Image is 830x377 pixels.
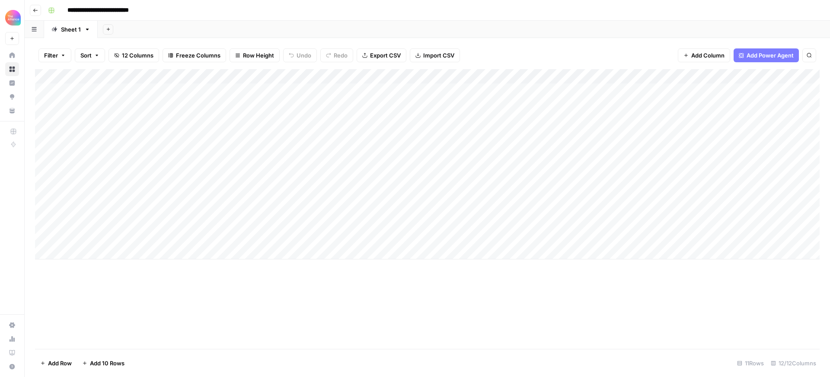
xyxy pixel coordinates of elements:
button: Help + Support [5,360,19,374]
button: Row Height [230,48,280,62]
span: Row Height [243,51,274,60]
button: Sort [75,48,105,62]
a: Settings [5,318,19,332]
span: Freeze Columns [176,51,220,60]
span: Import CSV [423,51,454,60]
button: Workspace: Alliance [5,7,19,29]
button: Import CSV [410,48,460,62]
span: Redo [334,51,348,60]
span: Add 10 Rows [90,359,124,367]
a: Opportunities [5,90,19,104]
img: Alliance Logo [5,10,21,26]
button: Undo [283,48,317,62]
a: Home [5,48,19,62]
div: 11 Rows [734,356,767,370]
a: Insights [5,76,19,90]
button: Export CSV [357,48,406,62]
button: Add Power Agent [734,48,799,62]
span: Add Row [48,359,72,367]
button: Add Row [35,356,77,370]
button: Add 10 Rows [77,356,130,370]
span: Undo [297,51,311,60]
button: Filter [38,48,71,62]
a: Usage [5,332,19,346]
button: Add Column [678,48,730,62]
span: Sort [80,51,92,60]
div: Sheet 1 [61,25,81,34]
a: Learning Hub [5,346,19,360]
span: 12 Columns [122,51,153,60]
a: Sheet 1 [44,21,98,38]
a: Your Data [5,104,19,118]
button: Redo [320,48,353,62]
button: Freeze Columns [163,48,226,62]
a: Browse [5,62,19,76]
span: Export CSV [370,51,401,60]
span: Filter [44,51,58,60]
div: 12/12 Columns [767,356,820,370]
button: 12 Columns [109,48,159,62]
span: Add Column [691,51,725,60]
span: Add Power Agent [747,51,794,60]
